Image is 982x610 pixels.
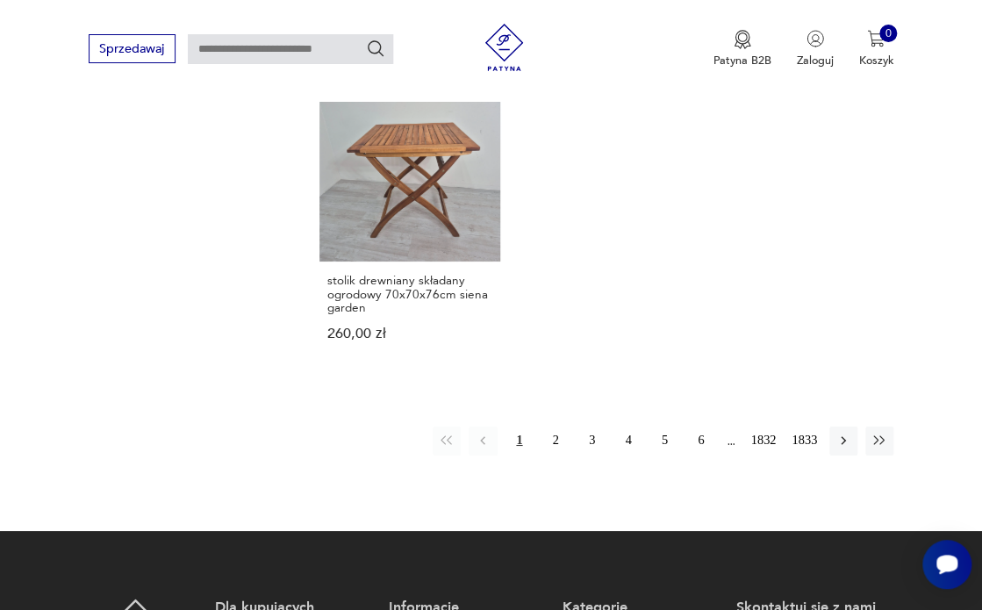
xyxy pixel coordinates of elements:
p: Koszyk [858,53,893,68]
button: Patyna B2B [713,30,771,68]
a: stolik drewniany składany ogrodowy 70x70x76cm siena gardenstolik drewniany składany ogrodowy 70x7... [319,81,500,371]
button: Sprzedawaj [89,34,176,63]
button: 5 [650,427,678,455]
img: Ikona medalu [734,30,751,49]
div: 0 [879,25,897,42]
img: Patyna - sklep z meblami i dekoracjami vintage [475,24,534,71]
button: Szukaj [366,39,385,58]
p: Zaloguj [797,53,834,68]
button: 3 [577,427,606,455]
iframe: Smartsupp widget button [922,540,971,589]
button: Zaloguj [797,30,834,68]
button: 1832 [747,427,780,455]
a: Sprzedawaj [89,45,176,55]
button: 0Koszyk [858,30,893,68]
button: 6 [687,427,715,455]
button: 2 [541,427,570,455]
p: 260,00 zł [326,327,493,341]
p: Patyna B2B [713,53,771,68]
button: 1833 [788,427,821,455]
button: 4 [614,427,642,455]
img: Ikona koszyka [867,30,885,47]
a: Ikona medaluPatyna B2B [713,30,771,68]
img: Ikonka użytkownika [806,30,824,47]
button: 1 [505,427,534,455]
h3: stolik drewniany składany ogrodowy 70x70x76cm siena garden [326,274,493,314]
